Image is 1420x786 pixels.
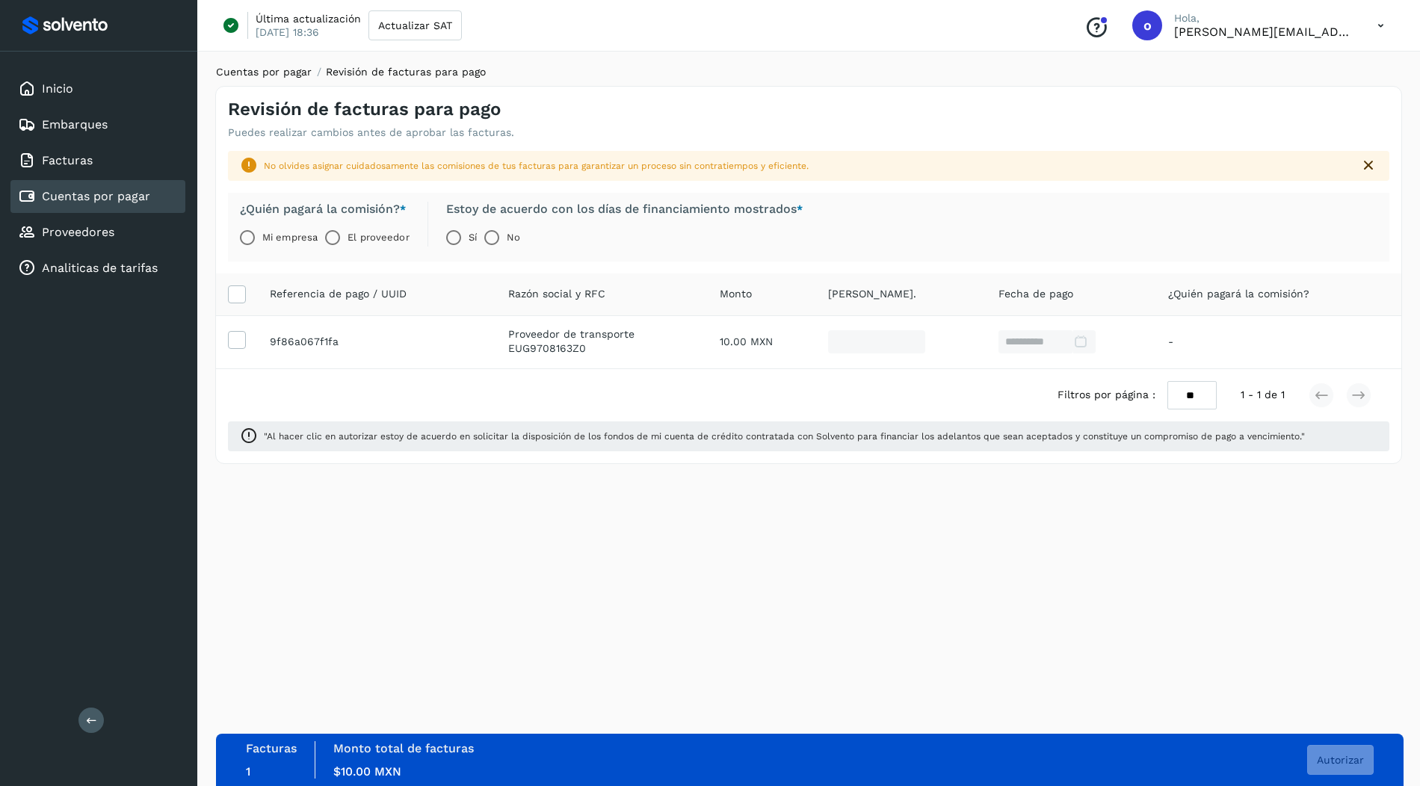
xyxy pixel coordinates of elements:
div: Embarques [10,108,185,141]
h4: Revisión de facturas para pago [228,99,501,120]
a: Facturas [42,153,93,167]
p: Puedes realizar cambios antes de aprobar las facturas. [228,126,514,139]
button: Actualizar SAT [368,10,462,40]
span: Autorizar [1317,755,1364,765]
p: Hola, [1174,12,1353,25]
div: Cuentas por pagar [10,180,185,213]
span: Fecha de pago [998,286,1073,302]
p: oscar@solvento.mx [1174,25,1353,39]
a: Embarques [42,117,108,131]
p: Última actualización [256,12,361,25]
p: Proveedor de transporte [508,328,696,341]
span: 75638211-4622-4711-a716-9f86a067f1fa [270,335,339,347]
a: Cuentas por pagar [42,189,150,203]
div: Facturas [10,144,185,177]
span: [PERSON_NAME]. [828,286,916,302]
span: Filtros por página : [1058,387,1155,403]
a: Proveedores [42,225,114,239]
span: ¿Quién pagará la comisión? [1168,286,1309,302]
label: Monto total de facturas [333,741,474,755]
a: Cuentas por pagar [216,66,312,78]
label: Mi empresa [262,223,318,253]
td: 10.00 MXN [708,315,816,368]
span: Actualizar SAT [378,20,452,31]
span: Monto [720,286,752,302]
label: El proveedor [348,223,409,253]
span: - [1168,335,1173,347]
label: No [507,223,520,253]
span: Razón social y RFC [508,286,605,302]
nav: breadcrumb [215,64,1402,80]
span: 1 - 1 de 1 [1241,387,1285,403]
button: Autorizar [1307,745,1374,775]
div: Proveedores [10,216,185,249]
div: Inicio [10,72,185,105]
div: Analiticas de tarifas [10,252,185,285]
div: No olvides asignar cuidadosamente las comisiones de tus facturas para garantizar un proceso sin c... [264,159,1348,173]
span: EUG9708163Z0 [508,342,586,354]
span: Revisión de facturas para pago [326,66,486,78]
a: Analiticas de tarifas [42,261,158,275]
label: ¿Quién pagará la comisión? [240,202,410,217]
span: Referencia de pago / UUID [270,286,407,302]
span: $10.00 MXN [333,764,401,779]
label: Sí [469,223,477,253]
label: Estoy de acuerdo con los días de financiamiento mostrados [446,202,803,217]
label: Facturas [246,741,297,755]
a: Inicio [42,81,73,96]
span: 1 [246,764,250,779]
p: [DATE] 18:36 [256,25,319,39]
span: "Al hacer clic en autorizar estoy de acuerdo en solicitar la disposición de los fondos de mi cuen... [264,430,1377,443]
